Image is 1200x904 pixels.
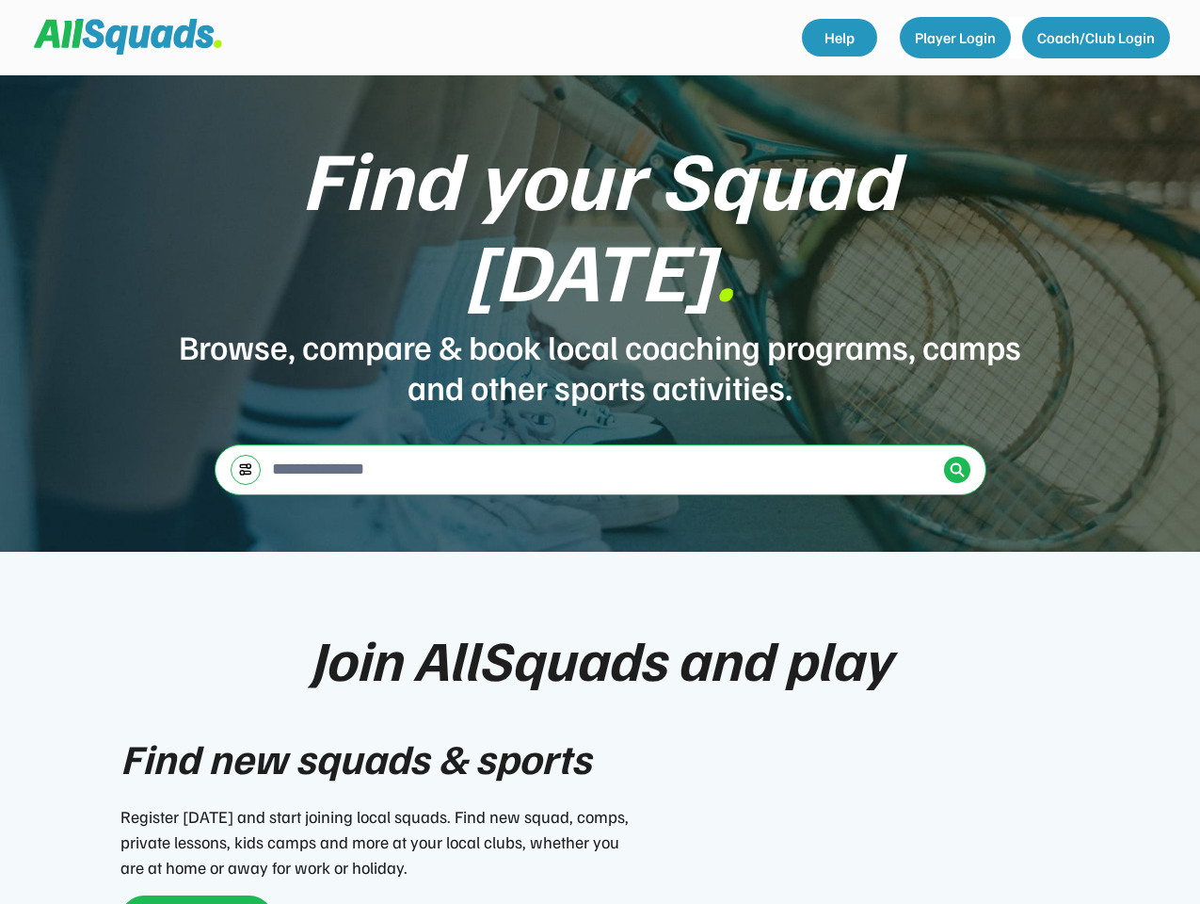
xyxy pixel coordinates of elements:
[120,727,591,789] div: Find new squads & sports
[34,19,222,55] img: Squad%20Logo.svg
[1022,17,1170,58] button: Coach/Club Login
[714,217,735,320] font: .
[950,462,965,477] img: Icon%20%2838%29.svg
[120,804,638,880] div: Register [DATE] and start joining local squads. Find new squad, comps, private lessons, kids camp...
[900,17,1011,58] button: Player Login
[802,19,877,56] a: Help
[238,462,253,476] img: settings-03.svg
[177,132,1024,315] div: Find your Squad [DATE]
[177,326,1024,407] div: Browse, compare & book local coaching programs, camps and other sports activities.
[310,627,891,689] div: Join AllSquads and play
